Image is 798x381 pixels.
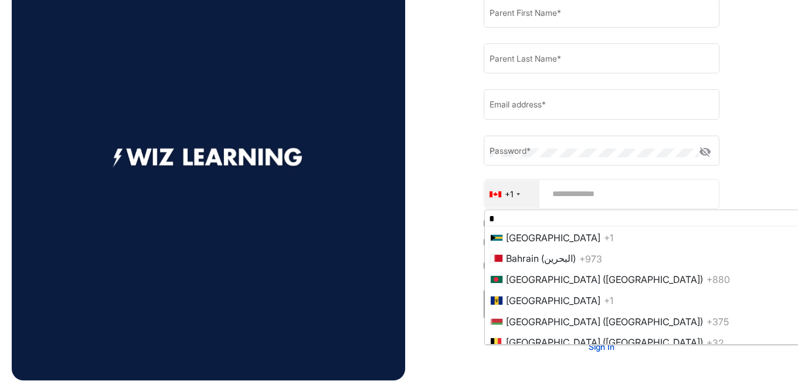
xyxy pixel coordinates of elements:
[506,252,576,264] span: Bahrain (‫البحرين‬‎)
[505,188,513,200] div: +1
[506,336,703,348] span: [GEOGRAPHIC_DATA] ([GEOGRAPHIC_DATA])
[604,232,613,244] span: +1
[484,328,719,340] p: Already have an account?
[707,336,724,348] span: +32
[506,316,703,328] span: [GEOGRAPHIC_DATA] ([GEOGRAPHIC_DATA])
[484,289,719,319] button: Next
[589,342,614,352] a: Sign In
[604,295,613,306] span: +1
[707,274,730,285] span: +880
[506,274,703,285] span: [GEOGRAPHIC_DATA] ([GEOGRAPHIC_DATA])
[506,295,600,306] span: [GEOGRAPHIC_DATA]
[707,316,729,328] span: +375
[506,232,600,244] span: [GEOGRAPHIC_DATA]
[579,252,602,264] span: +973
[699,145,713,159] mat-icon: visibility_off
